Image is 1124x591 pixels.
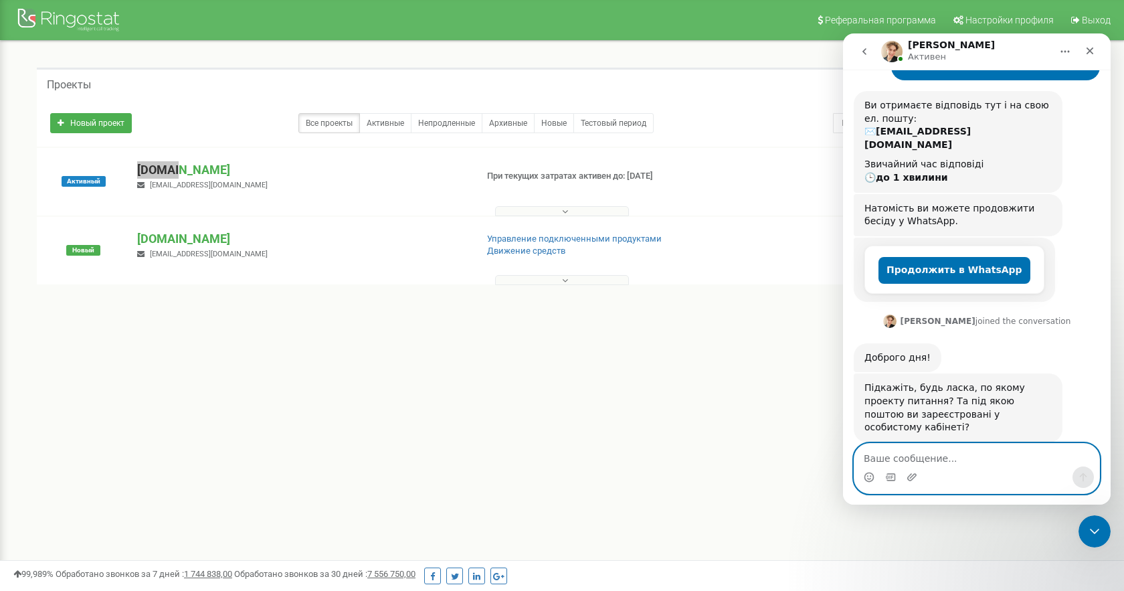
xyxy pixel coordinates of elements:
[1082,15,1111,25] span: Выход
[482,113,535,133] a: Архивные
[56,569,232,579] span: Обработано звонков за 7 дней :
[137,230,465,248] p: [DOMAIN_NAME]
[234,569,415,579] span: Обработано звонков за 30 дней :
[50,113,132,133] a: Новый проект
[47,79,91,91] h5: Проекты
[487,246,565,256] a: Движение средств
[487,170,728,183] p: При текущих затратах активен до: [DATE]
[137,161,465,179] p: [DOMAIN_NAME]
[150,250,268,258] span: [EMAIL_ADDRESS][DOMAIN_NAME]
[833,113,1016,133] input: Поиск
[534,113,574,133] a: Новые
[62,176,106,187] span: Активный
[487,234,662,244] a: Управление подключенными продуктами
[825,15,936,25] span: Реферальная программа
[843,33,1111,505] iframe: Intercom live chat
[573,113,654,133] a: Тестовый период
[150,181,268,189] span: [EMAIL_ADDRESS][DOMAIN_NAME]
[359,113,411,133] a: Активные
[1079,515,1111,547] iframe: Intercom live chat
[184,569,232,579] u: 1 744 838,00
[411,113,482,133] a: Непродленные
[66,245,100,256] span: Новый
[965,15,1054,25] span: Настройки профиля
[298,113,360,133] a: Все проекты
[367,569,415,579] u: 7 556 750,00
[13,569,54,579] span: 99,989%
